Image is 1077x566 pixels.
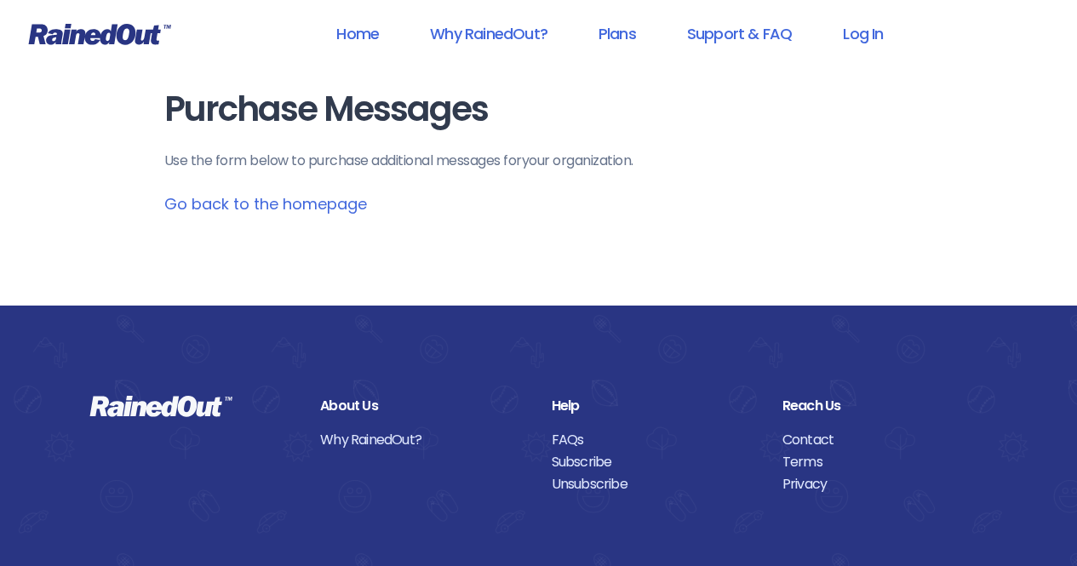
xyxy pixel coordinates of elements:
[320,429,525,451] a: Why RainedOut?
[552,451,757,473] a: Subscribe
[408,14,570,53] a: Why RainedOut?
[320,395,525,417] div: About Us
[576,14,658,53] a: Plans
[665,14,814,53] a: Support & FAQ
[552,429,757,451] a: FAQs
[782,395,988,417] div: Reach Us
[782,451,988,473] a: Terms
[782,429,988,451] a: Contact
[552,473,757,495] a: Unsubscribe
[164,193,367,214] a: Go back to the homepage
[782,473,988,495] a: Privacy
[164,151,914,171] p: Use the form below to purchase additional messages for your organization .
[164,90,914,129] h1: Purchase Messages
[552,395,757,417] div: Help
[314,14,401,53] a: Home
[821,14,905,53] a: Log In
